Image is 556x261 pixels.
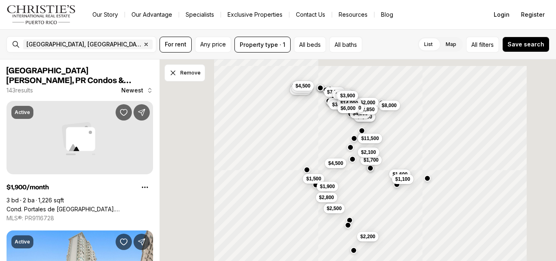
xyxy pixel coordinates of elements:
[15,239,30,245] p: Active
[26,41,141,48] span: [GEOGRAPHIC_DATA], [GEOGRAPHIC_DATA], [GEOGRAPHIC_DATA]
[374,9,400,20] a: Blog
[125,9,179,20] a: Our Advantage
[195,37,231,53] button: Any price
[389,169,411,179] button: $1,600
[508,41,544,48] span: Save search
[165,41,186,48] span: For rent
[116,82,158,99] button: Newest
[341,105,356,112] span: $6,000
[332,9,374,20] a: Resources
[379,101,400,110] button: $8,000
[360,106,375,113] span: $2,850
[466,37,499,53] button: Allfilters
[363,157,379,163] span: $1,700
[234,37,291,53] button: Property type · 1
[337,98,361,108] button: $14,000
[360,155,382,165] button: $1,700
[521,11,545,18] span: Register
[317,182,338,191] button: $1,900
[121,87,143,94] span: Newest
[502,37,549,52] button: Save search
[439,37,463,52] label: Map
[292,81,314,91] button: $4,500
[343,103,365,113] button: $3,900
[327,98,349,107] button: $2,600
[327,205,342,212] span: $2,500
[319,194,334,201] span: $2,800
[357,105,378,114] button: $2,850
[350,109,371,118] button: $4,500
[134,234,150,250] button: Share Property
[337,103,359,113] button: $6,000
[179,9,221,20] a: Specialists
[303,174,324,184] button: $1,500
[382,102,397,109] span: $8,000
[337,91,359,101] button: $3,900
[7,87,33,94] p: 143 results
[160,37,192,53] button: For rent
[296,83,311,89] span: $4,500
[392,174,414,184] button: $1,100
[116,234,132,250] button: Save Property: Condado Towers 30 WASHINGTON #14-S
[137,179,153,195] button: Property options
[320,183,335,190] span: $1,900
[116,104,132,121] button: Save Property: Cond. Portales de Altames AVE. SAN ALFONSO APT 1505 #1505
[361,135,379,142] span: $11,500
[357,232,379,241] button: $2,200
[164,64,205,81] button: Dismiss drawing
[333,90,354,99] button: $9,500
[329,100,350,110] button: $3,500
[15,109,30,116] p: Active
[325,158,346,168] button: $4,500
[494,11,510,18] span: Login
[294,37,326,53] button: All beds
[7,206,153,213] a: Cond. Portales de Altames AVE. SAN ALFONSO APT 1505 #1505, SAN JUAN PR, 00921
[324,204,345,213] button: $2,500
[86,9,125,20] a: Our Story
[331,99,346,106] span: $2,600
[360,233,375,240] span: $2,200
[392,171,407,178] span: $1,600
[418,37,439,52] label: List
[329,37,362,53] button: All baths
[361,149,376,156] span: $2,100
[489,7,514,23] button: Login
[200,41,226,48] span: Any price
[479,40,494,49] span: filters
[7,67,131,94] span: [GEOGRAPHIC_DATA][PERSON_NAME], PR Condos & Apartments for Rent
[353,110,368,117] span: $4,500
[7,5,76,24] img: logo
[336,91,351,98] span: $9,500
[332,101,347,108] span: $3,500
[291,83,313,93] button: $3,000
[336,91,357,101] button: $2,500
[360,99,375,106] span: $2,000
[471,40,477,49] span: All
[306,175,321,182] span: $1,500
[221,9,289,20] a: Exclusive Properties
[328,160,343,167] span: $4,500
[340,100,358,106] span: $14,000
[134,104,150,121] button: Share Property
[324,87,346,97] button: $7,500
[316,193,337,202] button: $2,800
[340,92,355,99] span: $3,900
[289,9,332,20] button: Contact Us
[358,147,379,157] button: $2,100
[358,134,382,143] button: $11,500
[357,98,379,107] button: $2,000
[516,7,549,23] button: Register
[395,176,410,182] span: $1,100
[290,85,311,95] button: $2,500
[327,89,342,95] span: $7,500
